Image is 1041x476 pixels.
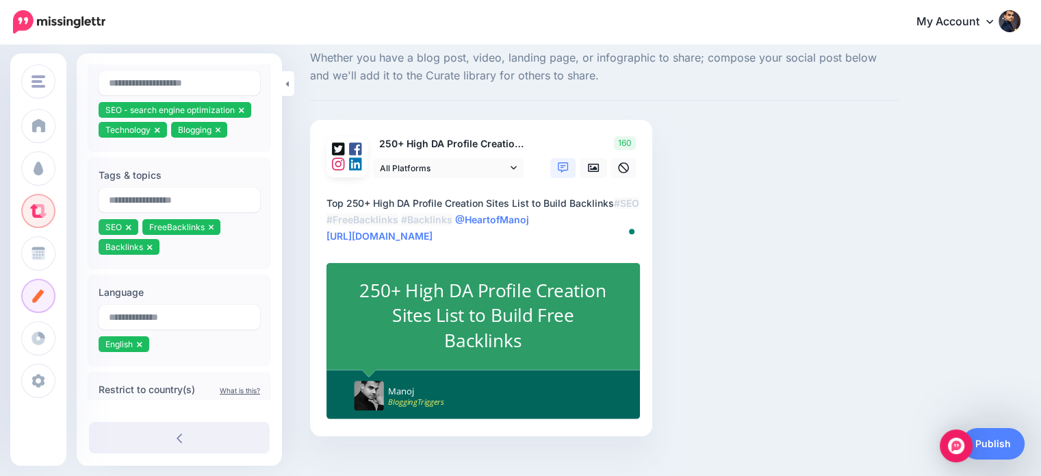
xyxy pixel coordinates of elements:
span: Backlinks [105,242,143,252]
a: What is this? [220,386,260,394]
span: All Platforms [380,161,507,175]
div: Domain: [DOMAIN_NAME] [36,36,151,47]
span: SEO - search engine optimization [105,105,235,115]
div: Top 250+ High DA Profile Creation Sites List to Build Backlinks [326,195,641,245]
img: logo_orange.svg [22,22,33,33]
img: tab_domain_overview_orange.svg [37,79,48,90]
label: Language [99,284,260,301]
span: English [105,339,133,349]
p: 250+ High DA Profile Creation Sites List to Build Free Backlinks [373,136,525,152]
textarea: To enrich screen reader interactions, please activate Accessibility in Grammarly extension settings [326,195,641,245]
div: 250+ High DA Profile Creation Sites List to Build Free Backlinks [355,278,611,353]
div: v 4.0.25 [38,22,67,33]
label: Tags & topics [99,167,260,184]
img: tab_keywords_by_traffic_grey.svg [136,79,147,90]
a: My Account [903,5,1020,39]
a: All Platforms [373,158,524,178]
label: Restrict to country(s) [99,381,260,398]
span: 160 [614,136,636,150]
span: BloggingTriggers [388,397,444,408]
div: Domain Overview [52,81,123,90]
img: menu.png [31,75,45,88]
span: FreeBacklinks [149,222,205,232]
span: Whether you have a blog post, video, landing page, or infographic to share; compose your social p... [310,49,899,85]
img: Missinglettr [13,10,105,34]
span: Manoj [388,386,414,397]
div: Keywords by Traffic [151,81,231,90]
span: SEO [105,222,122,232]
img: website_grey.svg [22,36,33,47]
a: Publish [962,428,1025,460]
div: Open Intercom Messenger [940,429,973,462]
span: Technology [105,125,151,135]
span: Blogging [178,125,211,135]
